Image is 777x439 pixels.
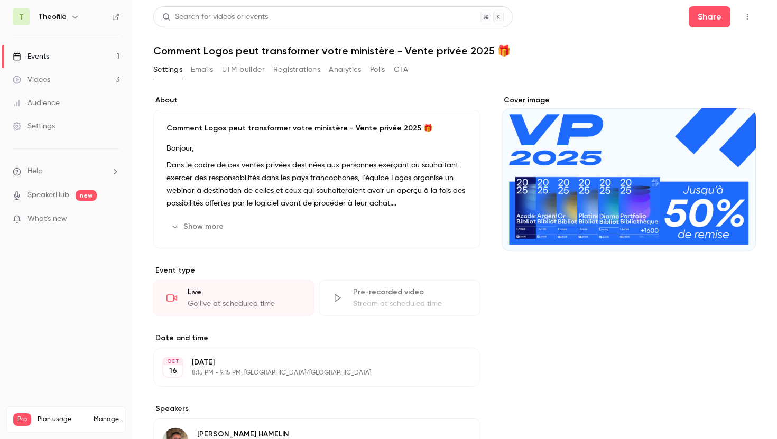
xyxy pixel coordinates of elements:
[353,287,467,297] div: Pre-recorded video
[188,287,301,297] div: Live
[27,213,67,225] span: What's new
[169,366,177,376] p: 16
[273,61,320,78] button: Registrations
[689,6,730,27] button: Share
[153,333,480,343] label: Date and time
[162,12,268,23] div: Search for videos or events
[27,166,43,177] span: Help
[188,298,301,309] div: Go live at scheduled time
[153,61,182,78] button: Settings
[153,95,480,106] label: About
[153,280,314,316] div: LiveGo live at scheduled time
[13,121,55,132] div: Settings
[153,265,480,276] p: Event type
[166,142,467,155] p: Bonjour,
[222,61,265,78] button: UTM builder
[329,61,362,78] button: Analytics
[19,12,24,23] span: T
[166,159,467,210] p: Dans le cadre de ces ventes privées destinées aux personnes exerçant ou souhaitant exercer des re...
[13,74,50,85] div: Videos
[153,404,480,414] label: Speakers
[370,61,385,78] button: Polls
[38,415,87,424] span: Plan usage
[192,357,424,368] p: [DATE]
[13,166,119,177] li: help-dropdown-opener
[27,190,69,201] a: SpeakerHub
[107,214,119,224] iframe: Noticeable Trigger
[76,190,97,201] span: new
[153,44,756,57] h1: Comment Logos peut transformer votre ministère - Vente privée 2025 🎁
[319,280,480,316] div: Pre-recorded videoStream at scheduled time
[13,413,31,426] span: Pro
[166,123,467,134] p: Comment Logos peut transformer votre ministère - Vente privée 2025 🎁
[394,61,408,78] button: CTA
[192,369,424,377] p: 8:15 PM - 9:15 PM, [GEOGRAPHIC_DATA]/[GEOGRAPHIC_DATA]
[353,298,467,309] div: Stream at scheduled time
[13,51,49,62] div: Events
[13,98,60,108] div: Audience
[38,12,67,22] h6: Theofile
[166,218,230,235] button: Show more
[163,358,182,365] div: OCT
[502,95,756,106] label: Cover image
[94,415,119,424] a: Manage
[502,95,756,251] section: Cover image
[191,61,213,78] button: Emails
